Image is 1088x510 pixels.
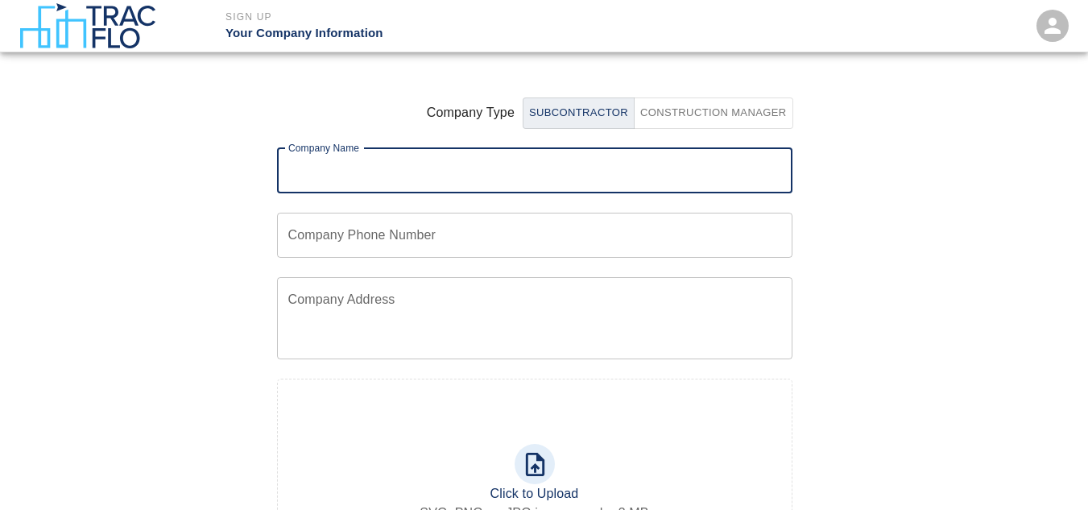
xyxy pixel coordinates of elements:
[225,10,631,24] p: Sign Up
[523,97,635,129] button: Construction ManagerCompany Type
[1007,433,1088,510] iframe: Chat Widget
[490,484,579,504] p: Click to Upload
[427,103,515,122] span: Company Type
[225,24,631,43] p: Your Company Information
[19,3,155,48] img: TracFlo Logo
[288,141,359,155] label: Company Name
[634,97,793,129] button: SubcontractorCompany Type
